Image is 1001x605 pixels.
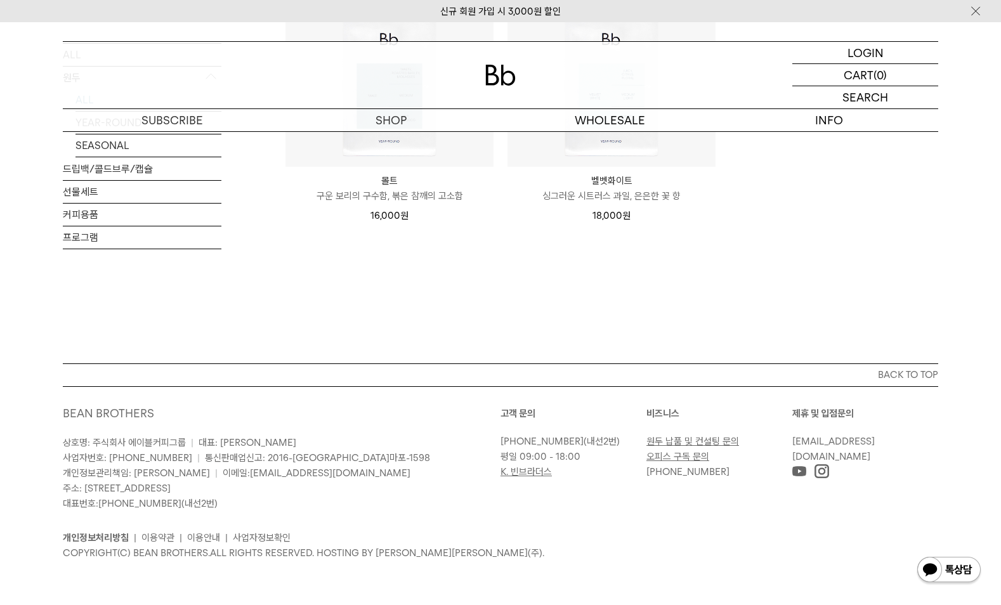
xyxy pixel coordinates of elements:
span: 원 [622,210,631,221]
span: | [197,452,200,464]
p: WHOLESALE [500,109,719,131]
a: 커피용품 [63,204,221,226]
span: 통신판매업신고: 2016-[GEOGRAPHIC_DATA]마포-1598 [205,452,430,464]
a: [PHONE_NUMBER] [500,436,584,447]
p: 고객 문의 [500,406,646,421]
a: 몰트 구운 보리의 구수함, 볶은 참깨의 고소함 [285,173,494,204]
a: 프로그램 [63,226,221,249]
a: 신규 회원 가입 시 3,000원 할인 [440,6,561,17]
p: INFO [719,109,938,131]
li: | [134,530,136,545]
a: [PHONE_NUMBER] [646,466,729,478]
a: [EMAIL_ADDRESS][DOMAIN_NAME] [250,467,410,479]
a: K. 빈브라더스 [500,466,552,478]
span: 주소: [STREET_ADDRESS] [63,483,171,494]
p: (0) [873,64,887,86]
p: (내선2번) [500,434,640,449]
span: 사업자번호: [PHONE_NUMBER] [63,452,192,464]
span: 개인정보관리책임: [PERSON_NAME] [63,467,210,479]
p: 구운 보리의 구수함, 볶은 참깨의 고소함 [285,188,494,204]
a: [EMAIL_ADDRESS][DOMAIN_NAME] [792,436,875,462]
span: | [215,467,218,479]
span: 대표번호: (내선2번) [63,498,218,509]
a: 오피스 구독 문의 [646,451,709,462]
p: 몰트 [285,173,494,188]
a: 개인정보처리방침 [63,532,129,543]
p: 평일 09:00 - 18:00 [500,449,640,464]
a: 이용안내 [187,532,220,543]
p: 비즈니스 [646,406,792,421]
span: | [191,437,193,448]
span: 16,000 [370,210,409,221]
a: 벨벳화이트 싱그러운 시트러스 과일, 은은한 꽃 향 [507,173,716,204]
a: CART (0) [792,64,938,86]
a: BEAN BROTHERS [63,407,154,420]
img: 카카오톡 채널 1:1 채팅 버튼 [916,556,982,586]
a: 이용약관 [141,532,174,543]
img: 로고 [485,65,516,86]
a: 선물세트 [63,181,221,203]
a: LOGIN [792,42,938,64]
li: | [180,530,182,545]
span: 이메일: [223,467,410,479]
a: 원두 납품 및 컨설팅 문의 [646,436,739,447]
p: SEARCH [842,86,888,108]
a: 사업자정보확인 [233,532,291,543]
button: BACK TO TOP [63,363,938,386]
span: 18,000 [592,210,631,221]
a: [PHONE_NUMBER] [98,498,181,509]
p: CART [844,64,873,86]
p: COPYRIGHT(C) BEAN BROTHERS. ALL RIGHTS RESERVED. HOSTING BY [PERSON_NAME][PERSON_NAME](주). [63,545,938,561]
p: 싱그러운 시트러스 과일, 은은한 꽃 향 [507,188,716,204]
p: 벨벳화이트 [507,173,716,188]
p: 제휴 및 입점문의 [792,406,938,421]
a: SUBSCRIBE [63,109,282,131]
p: LOGIN [847,42,884,63]
a: SHOP [282,109,500,131]
span: 대표: [PERSON_NAME] [199,437,296,448]
span: 원 [400,210,409,221]
a: SEASONAL [75,134,221,157]
span: 상호명: 주식회사 에이블커피그룹 [63,437,186,448]
li: | [225,530,228,545]
a: 드립백/콜드브루/캡슐 [63,158,221,180]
